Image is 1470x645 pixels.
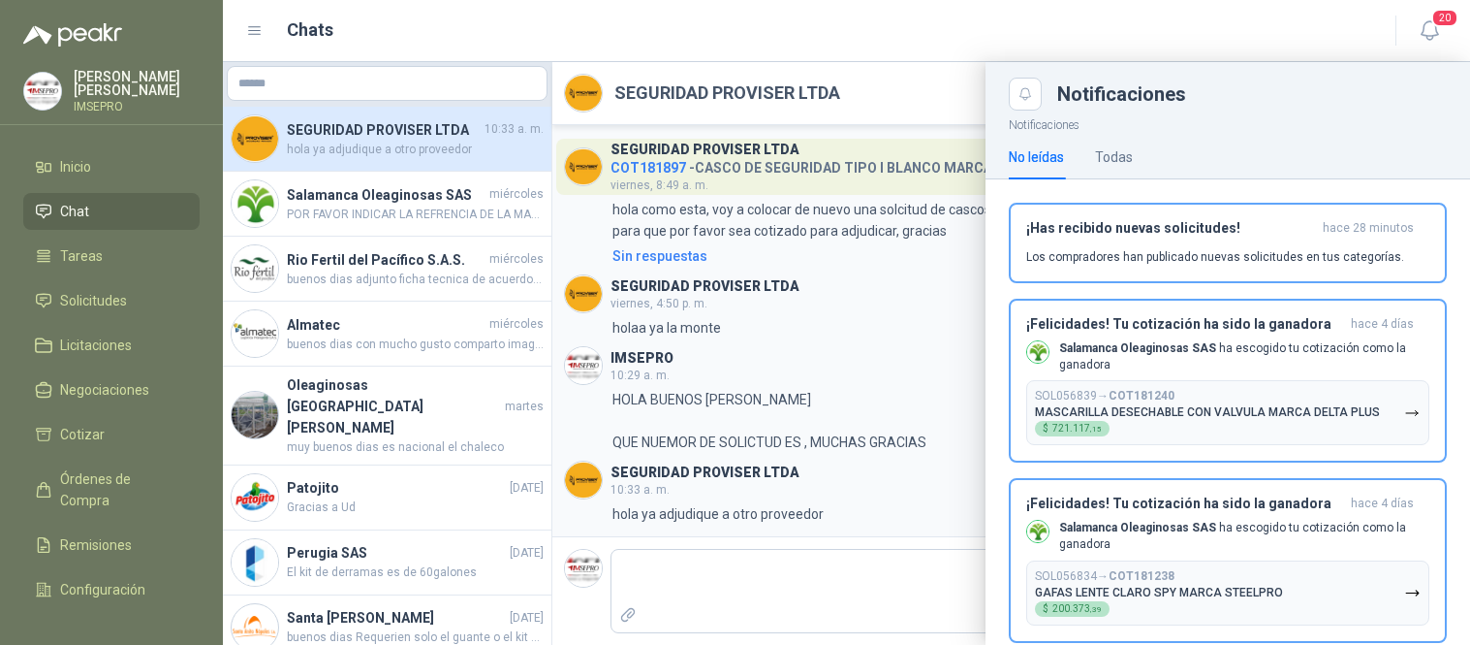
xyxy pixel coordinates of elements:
[23,371,200,408] a: Negociaciones
[1052,604,1102,614] span: 200.373
[1351,496,1414,512] span: hace 4 días
[1027,521,1048,542] img: Company Logo
[60,424,105,445] span: Cotizar
[1059,521,1216,534] b: Salamanca Oleaginosas SAS
[1059,520,1429,553] p: ha escogido tu cotización como la ganadora
[24,73,61,110] img: Company Logo
[1026,316,1343,333] h3: ¡Felicidades! Tu cotización ha sido la ganadora
[23,148,200,185] a: Inicio
[1431,9,1458,27] span: 20
[60,579,145,600] span: Configuración
[23,416,200,453] a: Cotizar
[1090,605,1102,614] span: ,39
[1026,561,1429,626] button: SOL056834→COT181238GAFAS LENTE CLARO SPY MARCA STEELPRO$200.373,39
[23,461,200,519] a: Órdenes de Compra
[985,111,1470,135] p: Notificaciones
[60,468,181,511] span: Órdenes de Compra
[1059,341,1216,355] b: Salamanca Oleaginosas SAS
[287,16,333,44] h1: Chats
[1009,78,1042,111] button: Close
[1035,405,1380,419] p: MASCARILLA DESECHABLE CON VALVULA MARCA DELTA PLUS
[1035,586,1283,599] p: GAFAS LENTE CLARO SPY MARCA STEELPRO
[1090,425,1102,434] span: ,15
[1035,389,1174,403] p: SOL056839 →
[23,327,200,364] a: Licitaciones
[23,571,200,608] a: Configuración
[1026,496,1343,512] h3: ¡Felicidades! Tu cotización ha sido la ganadora
[1035,421,1110,436] div: $
[1351,316,1414,333] span: hace 4 días
[1009,299,1447,464] button: ¡Felicidades! Tu cotización ha sido la ganadorahace 4 días Company LogoSalamanca Oleaginosas SAS ...
[74,101,200,113] p: IMSEPRO
[23,193,200,230] a: Chat
[60,245,103,267] span: Tareas
[60,335,132,356] span: Licitaciones
[1026,248,1404,266] p: Los compradores han publicado nuevas solicitudes en tus categorías.
[60,290,127,311] span: Solicitudes
[23,238,200,274] a: Tareas
[1009,478,1447,643] button: ¡Felicidades! Tu cotización ha sido la ganadorahace 4 días Company LogoSalamanca Oleaginosas SAS ...
[1026,380,1429,445] button: SOL056839→COT181240MASCARILLA DESECHABLE CON VALVULA MARCA DELTA PLUS$721.117,15
[1027,341,1048,363] img: Company Logo
[60,379,149,401] span: Negociaciones
[1095,146,1133,168] div: Todas
[1412,14,1447,48] button: 20
[1059,340,1429,373] p: ha escogido tu cotización como la ganadora
[60,201,89,222] span: Chat
[1026,220,1315,237] h3: ¡Has recibido nuevas solicitudes!
[1009,146,1064,168] div: No leídas
[1009,203,1447,283] button: ¡Has recibido nuevas solicitudes!hace 28 minutos Los compradores han publicado nuevas solicitudes...
[1109,389,1174,403] b: COT181240
[1035,569,1174,584] p: SOL056834 →
[74,70,200,97] p: [PERSON_NAME] [PERSON_NAME]
[1323,220,1414,237] span: hace 28 minutos
[1052,424,1102,434] span: 721.117
[23,527,200,564] a: Remisiones
[1035,601,1110,617] div: $
[23,23,122,47] img: Logo peakr
[60,156,91,177] span: Inicio
[1109,569,1174,583] b: COT181238
[1057,84,1447,104] div: Notificaciones
[23,282,200,319] a: Solicitudes
[60,534,132,556] span: Remisiones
